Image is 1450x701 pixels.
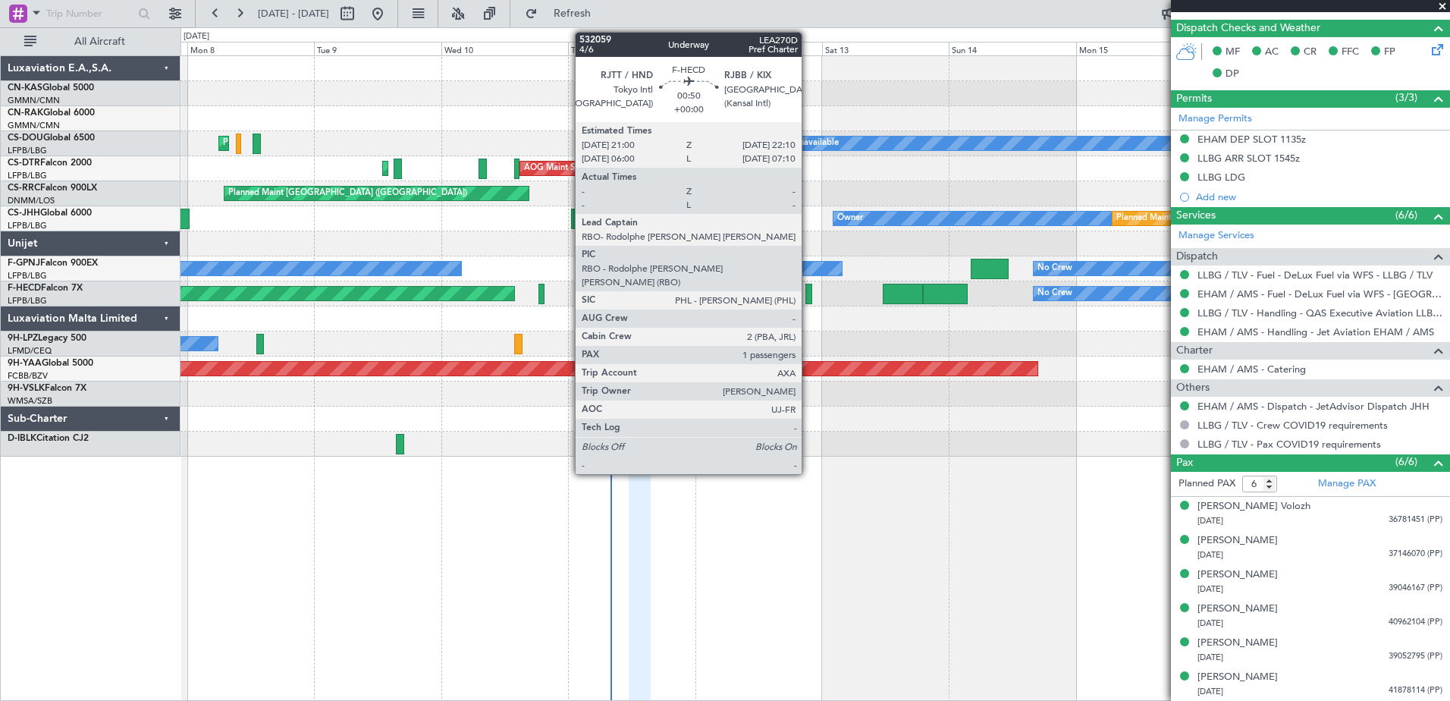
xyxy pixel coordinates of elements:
span: 39046167 (PP) [1389,582,1442,595]
a: FCBB/BZV [8,370,48,382]
a: LFPB/LBG [8,170,47,181]
div: Mon 8 [187,42,314,55]
a: LLBG / TLV - Crew COVID19 requirements [1197,419,1388,432]
div: Tue 9 [314,42,441,55]
span: [DATE] [1197,549,1223,561]
div: Planned Maint [GEOGRAPHIC_DATA] ([GEOGRAPHIC_DATA]) [1116,207,1355,230]
span: Others [1176,379,1210,397]
div: Mon 15 [1076,42,1203,55]
div: Owner [837,207,863,230]
a: LFPB/LBG [8,220,47,231]
a: LFPB/LBG [8,270,47,281]
span: F-HECD [8,284,41,293]
a: CS-DTRFalcon 2000 [8,159,92,168]
span: CS-DOU [8,134,43,143]
span: (3/3) [1395,90,1417,105]
a: CN-KASGlobal 5000 [8,83,94,93]
span: CS-DTR [8,159,40,168]
div: No Crew [1037,282,1072,305]
div: Planned Maint [GEOGRAPHIC_DATA] ([GEOGRAPHIC_DATA]) [223,132,462,155]
a: 9H-YAAGlobal 5000 [8,359,93,368]
div: [PERSON_NAME] [1197,602,1278,617]
div: No Crew [1037,257,1072,280]
div: LLBG LDG [1197,171,1245,184]
span: Pax [1176,454,1193,472]
a: Manage Permits [1179,112,1252,127]
span: FFC [1342,45,1359,60]
div: Planned Maint [GEOGRAPHIC_DATA] ([GEOGRAPHIC_DATA]) [228,182,467,205]
div: No Crew [657,257,692,280]
a: GMMN/CMN [8,120,60,131]
a: Manage Services [1179,228,1254,244]
span: Dispatch [1176,248,1218,266]
a: EHAM / AMS - Fuel - DeLux Fuel via WFS - [GEOGRAPHIC_DATA] / AMS [1197,288,1442,300]
span: 9H-VSLK [8,384,45,393]
a: CN-RAKGlobal 6000 [8,108,95,118]
a: Manage PAX [1318,476,1376,492]
a: DNMM/LOS [8,195,55,206]
span: CS-JHH [8,209,40,218]
div: Planned Maint Mugla ([GEOGRAPHIC_DATA]) [387,157,563,180]
span: 9H-YAA [8,359,42,368]
span: DP [1226,67,1239,82]
button: Refresh [518,2,609,26]
span: D-IBLK [8,434,36,443]
div: [PERSON_NAME] [1197,533,1278,549]
div: [PERSON_NAME] [1197,636,1278,651]
a: F-GPNJFalcon 900EX [8,259,98,268]
span: (6/6) [1395,207,1417,223]
a: EHAM / AMS - Catering [1197,363,1306,376]
span: CR [1304,45,1317,60]
span: F-GPNJ [8,259,40,268]
a: D-IBLKCitation CJ2 [8,434,89,443]
div: EHAM DEP SLOT 1135z [1197,133,1306,146]
div: LLBG ARR SLOT 1545z [1197,152,1300,165]
span: Dispatch Checks and Weather [1176,20,1320,37]
div: Add new [1196,190,1442,203]
a: LFPB/LBG [8,295,47,306]
a: GMMN/CMN [8,95,60,106]
div: A/C Unavailable [776,132,839,155]
span: MF [1226,45,1240,60]
span: 40962104 (PP) [1389,616,1442,629]
span: Permits [1176,90,1212,108]
span: CN-KAS [8,83,42,93]
a: LFMD/CEQ [8,345,52,357]
span: FP [1384,45,1395,60]
span: [DATE] [1197,652,1223,663]
span: 41878114 (PP) [1389,684,1442,697]
div: Sun 14 [949,42,1075,55]
button: All Aircraft [17,30,165,54]
div: [PERSON_NAME] [1197,567,1278,583]
div: [DATE] [184,30,209,43]
a: LLBG / TLV - Handling - QAS Executive Aviation LLBG / TLV [1197,306,1442,319]
a: CS-DOUGlobal 6500 [8,134,95,143]
a: CS-RRCFalcon 900LX [8,184,97,193]
div: Fri 12 [695,42,822,55]
a: CS-JHHGlobal 6000 [8,209,92,218]
a: WMSA/SZB [8,395,52,407]
a: 9H-LPZLegacy 500 [8,334,86,343]
span: [DATE] [1197,618,1223,629]
a: F-HECDFalcon 7X [8,284,83,293]
span: Services [1176,207,1216,225]
span: 37146070 (PP) [1389,548,1442,561]
span: [DATE] [1197,583,1223,595]
div: [PERSON_NAME] [1197,670,1278,685]
span: [DATE] [1197,686,1223,697]
span: All Aircraft [39,36,160,47]
span: Refresh [541,8,604,19]
input: Trip Number [46,2,133,25]
label: Planned PAX [1179,476,1235,492]
div: Wed 10 [441,42,568,55]
span: CS-RRC [8,184,40,193]
div: [PERSON_NAME] Volozh [1197,499,1310,514]
a: LLBG / TLV - Fuel - DeLux Fuel via WFS - LLBG / TLV [1197,269,1433,281]
div: AOG Maint Sofia [524,157,590,180]
a: LFPB/LBG [8,145,47,156]
span: 39052795 (PP) [1389,650,1442,663]
a: EHAM / AMS - Handling - Jet Aviation EHAM / AMS [1197,325,1434,338]
span: 9H-LPZ [8,334,38,343]
div: Sat 13 [822,42,949,55]
span: Charter [1176,342,1213,360]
